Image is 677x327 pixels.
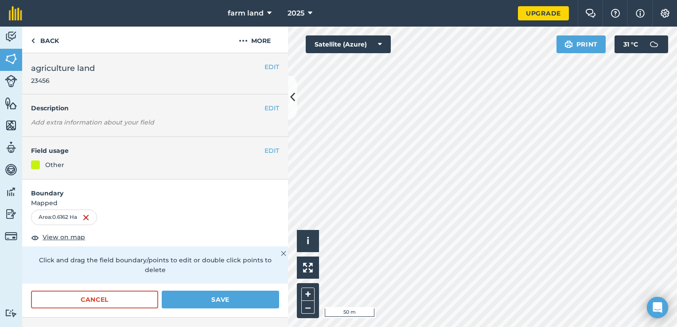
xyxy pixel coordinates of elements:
span: i [307,235,309,246]
button: EDIT [265,103,279,113]
span: farm land [228,8,264,19]
img: svg+xml;base64,PD94bWwgdmVyc2lvbj0iMS4wIiBlbmNvZGluZz0idXRmLTgiPz4KPCEtLSBHZW5lcmF0b3I6IEFkb2JlIE... [5,141,17,154]
img: svg+xml;base64,PHN2ZyB4bWxucz0iaHR0cDovL3d3dy53My5vcmcvMjAwMC9zdmciIHdpZHRoPSIxOSIgaGVpZ2h0PSIyNC... [564,39,573,50]
img: svg+xml;base64,PHN2ZyB4bWxucz0iaHR0cDovL3d3dy53My5vcmcvMjAwMC9zdmciIHdpZHRoPSI1NiIgaGVpZ2h0PSI2MC... [5,119,17,132]
button: 31 °C [615,35,668,53]
img: svg+xml;base64,PD94bWwgdmVyc2lvbj0iMS4wIiBlbmNvZGluZz0idXRmLTgiPz4KPCEtLSBHZW5lcmF0b3I6IEFkb2JlIE... [5,207,17,221]
img: svg+xml;base64,PHN2ZyB4bWxucz0iaHR0cDovL3d3dy53My5vcmcvMjAwMC9zdmciIHdpZHRoPSI1NiIgaGVpZ2h0PSI2MC... [5,97,17,110]
button: View on map [31,232,85,243]
a: Upgrade [518,6,569,20]
p: Click and drag the field boundary/points to edit or double click points to delete [31,255,279,275]
button: More [222,27,288,53]
img: svg+xml;base64,PHN2ZyB4bWxucz0iaHR0cDovL3d3dy53My5vcmcvMjAwMC9zdmciIHdpZHRoPSIxNiIgaGVpZ2h0PSIyNC... [82,212,89,223]
span: View on map [43,232,85,242]
button: Cancel [31,291,158,308]
span: Mapped [22,198,288,208]
div: Other [45,160,64,170]
button: Satellite (Azure) [306,35,391,53]
img: Two speech bubbles overlapping with the left bubble in the forefront [585,9,596,18]
img: A cog icon [660,9,670,18]
button: Print [556,35,606,53]
span: 23456 [31,76,95,85]
img: svg+xml;base64,PD94bWwgdmVyc2lvbj0iMS4wIiBlbmNvZGluZz0idXRmLTgiPz4KPCEtLSBHZW5lcmF0b3I6IEFkb2JlIE... [5,230,17,242]
button: Save [162,291,279,308]
button: i [297,230,319,252]
button: EDIT [265,62,279,72]
img: svg+xml;base64,PHN2ZyB4bWxucz0iaHR0cDovL3d3dy53My5vcmcvMjAwMC9zdmciIHdpZHRoPSIxNyIgaGVpZ2h0PSIxNy... [636,8,645,19]
div: Area : 0.6162 Ha [31,210,97,225]
button: + [301,288,315,301]
span: 31 ° C [623,35,638,53]
img: svg+xml;base64,PHN2ZyB4bWxucz0iaHR0cDovL3d3dy53My5vcmcvMjAwMC9zdmciIHdpZHRoPSIyMiIgaGVpZ2h0PSIzMC... [281,248,286,259]
em: Add extra information about your field [31,118,154,126]
img: svg+xml;base64,PHN2ZyB4bWxucz0iaHR0cDovL3d3dy53My5vcmcvMjAwMC9zdmciIHdpZHRoPSI1NiIgaGVpZ2h0PSI2MC... [5,52,17,66]
img: svg+xml;base64,PHN2ZyB4bWxucz0iaHR0cDovL3d3dy53My5vcmcvMjAwMC9zdmciIHdpZHRoPSIyMCIgaGVpZ2h0PSIyNC... [239,35,248,46]
a: Back [22,27,68,53]
img: svg+xml;base64,PHN2ZyB4bWxucz0iaHR0cDovL3d3dy53My5vcmcvMjAwMC9zdmciIHdpZHRoPSI5IiBoZWlnaHQ9IjI0Ii... [31,35,35,46]
img: fieldmargin Logo [9,6,22,20]
button: – [301,301,315,314]
img: svg+xml;base64,PD94bWwgdmVyc2lvbj0iMS4wIiBlbmNvZGluZz0idXRmLTgiPz4KPCEtLSBHZW5lcmF0b3I6IEFkb2JlIE... [5,163,17,176]
img: svg+xml;base64,PD94bWwgdmVyc2lvbj0iMS4wIiBlbmNvZGluZz0idXRmLTgiPz4KPCEtLSBHZW5lcmF0b3I6IEFkb2JlIE... [5,75,17,87]
h4: Field usage [31,146,265,156]
img: svg+xml;base64,PD94bWwgdmVyc2lvbj0iMS4wIiBlbmNvZGluZz0idXRmLTgiPz4KPCEtLSBHZW5lcmF0b3I6IEFkb2JlIE... [645,35,663,53]
button: EDIT [265,146,279,156]
span: agriculture land [31,62,95,74]
img: svg+xml;base64,PD94bWwgdmVyc2lvbj0iMS4wIiBlbmNvZGluZz0idXRmLTgiPz4KPCEtLSBHZW5lcmF0b3I6IEFkb2JlIE... [5,309,17,317]
div: Open Intercom Messenger [647,297,668,318]
img: svg+xml;base64,PD94bWwgdmVyc2lvbj0iMS4wIiBlbmNvZGluZz0idXRmLTgiPz4KPCEtLSBHZW5lcmF0b3I6IEFkb2JlIE... [5,185,17,199]
h4: Boundary [22,179,288,198]
img: svg+xml;base64,PHN2ZyB4bWxucz0iaHR0cDovL3d3dy53My5vcmcvMjAwMC9zdmciIHdpZHRoPSIxOCIgaGVpZ2h0PSIyNC... [31,232,39,243]
span: 2025 [288,8,304,19]
h4: Description [31,103,279,113]
img: A question mark icon [610,9,621,18]
img: svg+xml;base64,PD94bWwgdmVyc2lvbj0iMS4wIiBlbmNvZGluZz0idXRmLTgiPz4KPCEtLSBHZW5lcmF0b3I6IEFkb2JlIE... [5,30,17,43]
img: Four arrows, one pointing top left, one top right, one bottom right and the last bottom left [303,263,313,272]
